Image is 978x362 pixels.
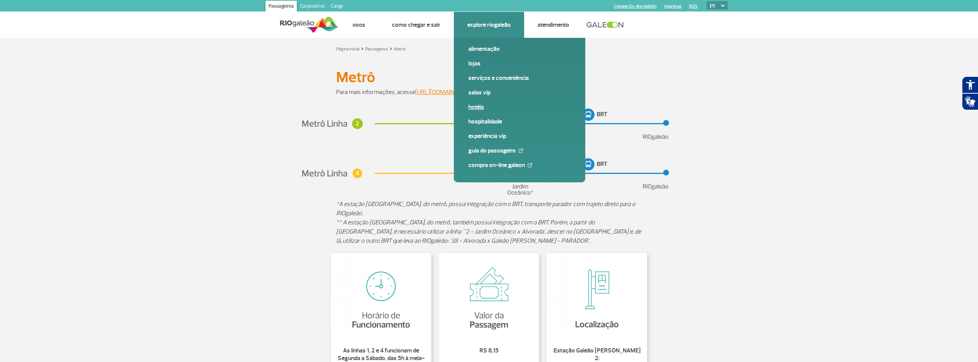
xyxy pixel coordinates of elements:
em: ** A estação [GEOGRAPHIC_DATA], do metrô, também possui integração com o BRT. Porém, a partir do ... [336,219,641,245]
a: > [361,44,364,53]
em: *A estação [GEOGRAPHIC_DATA], do metrô, possui integração com o BRT, transporte parador com traje... [336,200,635,217]
a: Hotéis [468,103,571,111]
a: Hospitalidade [468,117,571,126]
img: Estação Galeão Tom Jobim 2: desembarque do terminal 2, porta D [547,253,647,342]
a: Compra On-line GaleOn [614,4,657,9]
a: RQS [689,4,698,9]
div: Plugin de acessibilidade da Hand Talk. [962,76,978,110]
a: Salas VIP [468,88,571,97]
a: Passageiros [266,1,297,13]
a: Explore RIOgaleão [467,21,511,29]
p: Para mais informações, acesse [336,88,642,97]
a: Metrô [394,46,406,52]
a: Corporativo [297,1,328,13]
a: Imprensa [664,4,682,9]
a: Página inicial [336,46,359,52]
img: External Link Icon [528,163,532,167]
a: Compra On-line GaleOn [468,161,571,169]
img: R$ 8,15 [439,253,539,342]
button: Abrir tradutor de língua de sinais. [962,93,978,110]
h1: Metrô [336,71,642,84]
a: > [390,44,392,53]
a: [URL][DOMAIN_NAME] [415,88,475,96]
a: Como chegar e sair [392,21,440,29]
a: Guia do Passageiro [468,146,571,155]
a: Passageiros [365,46,388,52]
p: R$ 8,15 [444,347,535,354]
a: Voos [352,21,365,29]
a: Experiência VIP [468,132,571,140]
a: Alimentação [468,45,571,53]
a: Atendimento [538,21,569,29]
img: External Link Icon [518,148,523,153]
a: Serviços e Conveniência [468,74,571,82]
img: As linhas 1, 2 e 4 funcionam de Segunda a Sábado, das 5h à meia-noite; Domingos e Feriados, de 7h... [331,253,431,342]
button: Abrir recursos assistivos. [962,76,978,93]
a: Lojas [468,59,571,68]
a: Cargo [328,1,346,13]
